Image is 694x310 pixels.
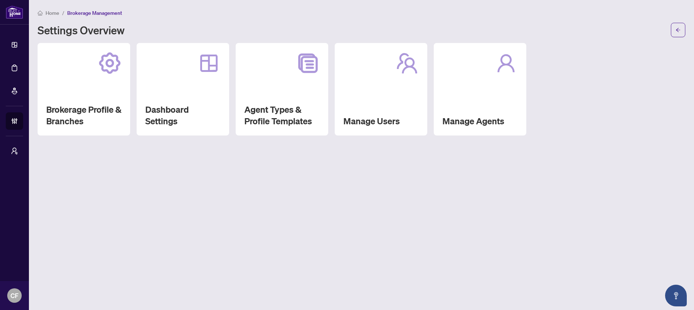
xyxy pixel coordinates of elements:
[145,104,220,127] h2: Dashboard Settings
[343,115,419,127] h2: Manage Users
[244,104,320,127] h2: Agent Types & Profile Templates
[11,147,18,155] span: user-switch
[67,10,122,16] span: Brokerage Management
[442,115,518,127] h2: Manage Agents
[38,24,125,36] h1: Settings Overview
[10,290,18,301] span: CF
[46,10,59,16] span: Home
[6,5,23,19] img: logo
[676,27,681,33] span: arrow-left
[38,10,43,16] span: home
[62,9,64,17] li: /
[665,285,687,306] button: Open asap
[46,104,121,127] h2: Brokerage Profile & Branches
